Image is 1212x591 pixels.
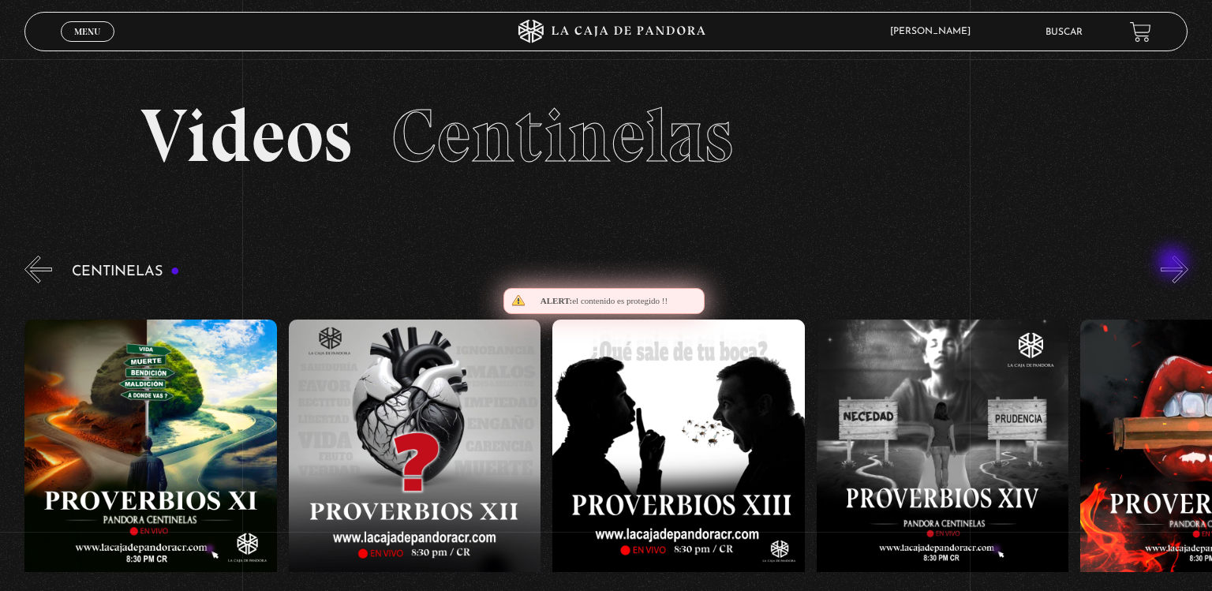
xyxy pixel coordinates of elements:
[24,256,52,283] button: Previous
[1046,28,1083,37] a: Buscar
[1130,21,1151,42] a: View your shopping cart
[503,288,705,314] div: el contenido es protegido !!
[140,99,1072,174] h2: Videos
[69,40,107,51] span: Cerrar
[1161,256,1188,283] button: Next
[72,264,180,279] h3: Centinelas
[391,91,733,181] span: Centinelas
[541,296,572,305] span: Alert:
[882,27,986,36] span: [PERSON_NAME]
[74,27,100,36] span: Menu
